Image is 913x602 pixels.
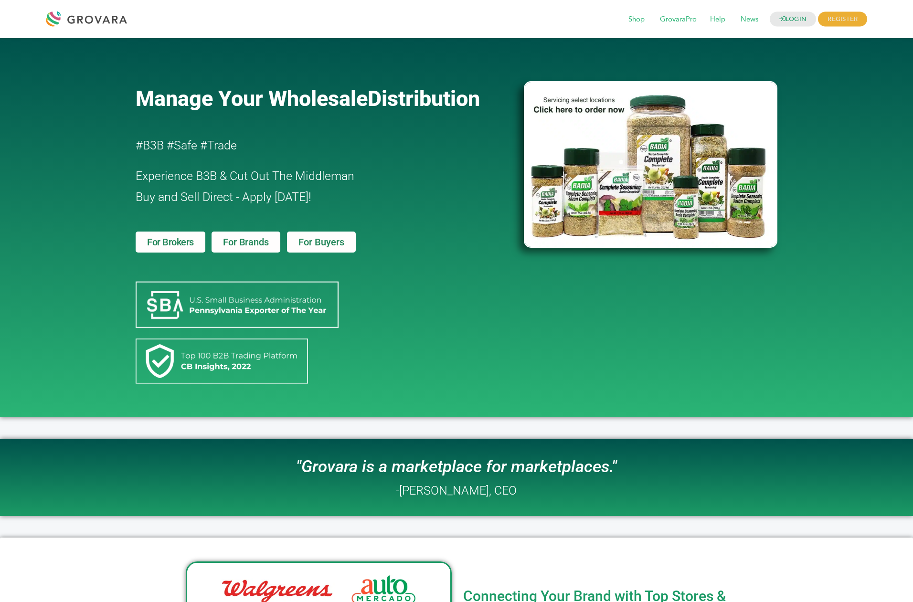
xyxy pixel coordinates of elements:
[734,11,765,29] span: News
[136,86,368,111] span: Manage Your Wholesale
[818,12,867,27] span: REGISTER
[136,135,469,156] h2: #B3B #Safe #Trade
[703,11,732,29] span: Help
[396,485,517,496] h2: -[PERSON_NAME], CEO
[734,14,765,25] a: News
[223,237,268,247] span: For Brands
[770,12,817,27] a: LOGIN
[212,232,280,253] a: For Brands
[622,11,651,29] span: Shop
[136,169,354,183] span: Experience B3B & Cut Out The Middleman
[296,457,617,476] i: "Grovara is a marketplace for marketplaces."
[147,237,194,247] span: For Brokers
[298,237,344,247] span: For Buyers
[136,86,508,111] a: Manage Your WholesaleDistribution
[136,232,205,253] a: For Brokers
[622,14,651,25] a: Shop
[287,232,356,253] a: For Buyers
[653,14,703,25] a: GrovaraPro
[703,14,732,25] a: Help
[136,190,311,204] span: Buy and Sell Direct - Apply [DATE]!
[368,86,480,111] span: Distribution
[653,11,703,29] span: GrovaraPro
